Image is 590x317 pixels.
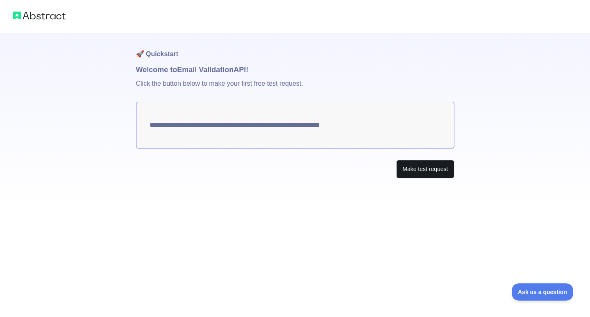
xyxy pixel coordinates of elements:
[136,33,454,64] h1: 🚀 Quickstart
[13,10,66,21] img: Abstract logo
[136,64,454,75] h1: Welcome to Email Validation API!
[396,160,454,178] button: Make test request
[512,283,574,301] iframe: Toggle Customer Support
[136,75,454,102] p: Click the button below to make your first free test request.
